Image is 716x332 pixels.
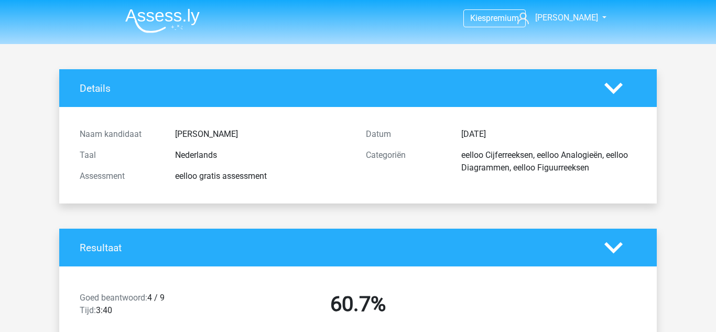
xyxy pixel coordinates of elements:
[72,170,167,183] div: Assessment
[223,292,493,317] h2: 60.7%
[358,149,453,174] div: Categoriën
[513,12,599,24] a: [PERSON_NAME]
[358,128,453,141] div: Datum
[486,13,519,23] span: premium
[464,11,525,25] a: Kiespremium
[535,13,598,23] span: [PERSON_NAME]
[80,242,589,254] h4: Resultaat
[80,305,96,315] span: Tijd:
[125,8,200,33] img: Assessly
[453,149,644,174] div: eelloo Cijferreeksen, eelloo Analogieën, eelloo Diagrammen, eelloo Figuurreeksen
[470,13,486,23] span: Kies
[72,128,167,141] div: Naam kandidaat
[80,293,147,303] span: Goed beantwoord:
[167,149,358,162] div: Nederlands
[167,128,358,141] div: [PERSON_NAME]
[72,292,215,321] div: 4 / 9 3:40
[80,82,589,94] h4: Details
[72,149,167,162] div: Taal
[167,170,358,183] div: eelloo gratis assessment
[453,128,644,141] div: [DATE]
